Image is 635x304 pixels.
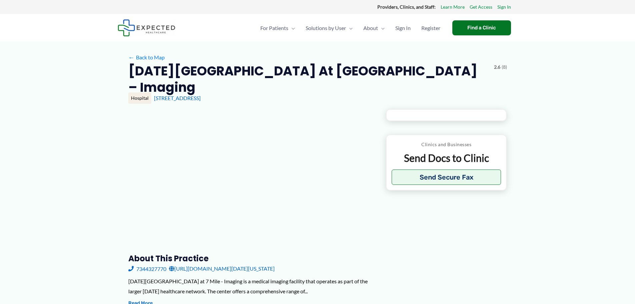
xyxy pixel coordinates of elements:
[395,16,411,40] span: Sign In
[128,276,375,296] div: [DATE][GEOGRAPHIC_DATA] at 7 Mile - Imaging is a medical imaging facility that operates as part o...
[390,16,416,40] a: Sign In
[128,253,375,264] h3: About this practice
[306,16,346,40] span: Solutions by User
[358,16,390,40] a: AboutMenu Toggle
[392,151,501,165] p: Send Docs to Clinic
[128,92,151,104] div: Hospital
[118,19,175,36] img: Expected Healthcare Logo - side, dark font, small
[128,264,166,274] a: 7344327770
[441,3,465,11] a: Learn More
[494,63,500,71] span: 2.6
[300,16,358,40] a: Solutions by UserMenu Toggle
[363,16,378,40] span: About
[470,3,492,11] a: Get Access
[154,95,201,101] a: [STREET_ADDRESS]
[260,16,288,40] span: For Patients
[255,16,446,40] nav: Primary Site Navigation
[502,63,507,71] span: (8)
[288,16,295,40] span: Menu Toggle
[416,16,446,40] a: Register
[169,264,275,274] a: [URL][DOMAIN_NAME][DATE][US_STATE]
[497,3,511,11] a: Sign In
[128,63,489,96] h2: [DATE][GEOGRAPHIC_DATA] at [GEOGRAPHIC_DATA] – Imaging
[128,52,165,62] a: ←Back to Map
[421,16,440,40] span: Register
[378,16,385,40] span: Menu Toggle
[392,170,501,185] button: Send Secure Fax
[392,140,501,149] p: Clinics and Businesses
[128,54,135,60] span: ←
[452,20,511,35] a: Find a Clinic
[346,16,353,40] span: Menu Toggle
[377,4,436,10] strong: Providers, Clinics, and Staff:
[255,16,300,40] a: For PatientsMenu Toggle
